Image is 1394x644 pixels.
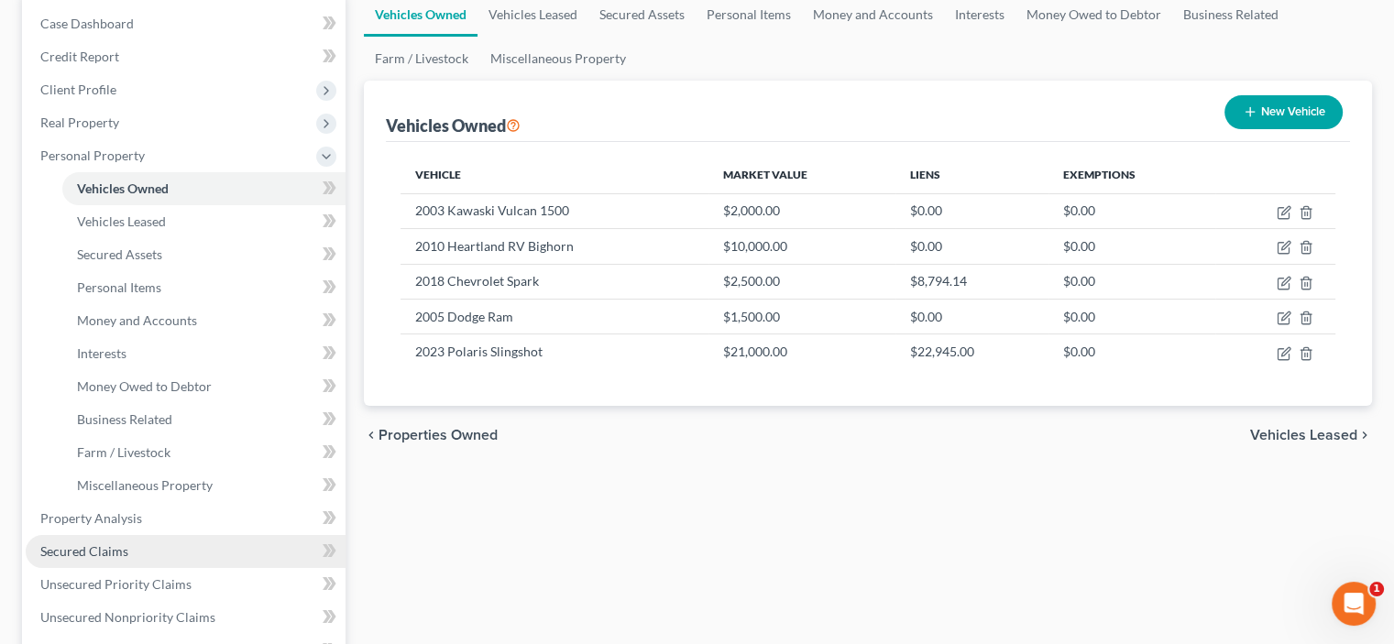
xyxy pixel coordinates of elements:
td: $0.00 [1048,334,1215,369]
span: Money Owed to Debtor [77,378,212,394]
td: $22,945.00 [895,334,1048,369]
a: Unsecured Priority Claims [26,568,346,601]
a: Credit Report [26,40,346,73]
span: Secured Assets [77,246,162,262]
td: 2010 Heartland RV Bighorn [401,229,708,264]
a: Vehicles Leased [62,205,346,238]
td: $0.00 [895,299,1048,333]
span: Properties Owned [379,428,498,442]
a: Interests [62,337,346,370]
i: chevron_right [1357,428,1372,442]
th: Vehicle [401,157,708,193]
a: Personal Items [62,271,346,304]
td: $0.00 [1048,299,1215,333]
td: $0.00 [1048,229,1215,264]
td: $0.00 [1048,193,1215,228]
a: Case Dashboard [26,7,346,40]
td: 2018 Chevrolet Spark [401,264,708,299]
a: Money Owed to Debtor [62,370,346,403]
a: Unsecured Nonpriority Claims [26,601,346,634]
span: Interests [77,345,126,361]
a: Business Related [62,403,346,436]
span: Vehicles Leased [1250,428,1357,442]
td: $0.00 [895,193,1048,228]
span: Credit Report [40,49,119,64]
span: Business Related [77,411,172,427]
td: $2,500.00 [708,264,895,299]
th: Liens [895,157,1048,193]
span: Secured Claims [40,543,128,559]
span: Property Analysis [40,510,142,526]
a: Vehicles Owned [62,172,346,205]
span: Personal Items [77,279,161,295]
button: chevron_left Properties Owned [364,428,498,442]
a: Money and Accounts [62,304,346,337]
td: $1,500.00 [708,299,895,333]
td: 2003 Kawaski Vulcan 1500 [401,193,708,228]
td: $2,000.00 [708,193,895,228]
span: Vehicles Leased [77,213,166,229]
th: Market Value [708,157,895,193]
td: $8,794.14 [895,264,1048,299]
a: Secured Claims [26,535,346,568]
span: 1 [1369,582,1384,596]
span: Client Profile [40,82,116,97]
button: Vehicles Leased chevron_right [1250,428,1372,442]
a: Miscellaneous Property [62,469,346,502]
a: Secured Assets [62,238,346,271]
button: New Vehicle [1224,95,1343,129]
td: 2005 Dodge Ram [401,299,708,333]
span: Miscellaneous Property [77,477,213,493]
span: Personal Property [40,147,145,163]
iframe: Intercom live chat [1332,582,1376,626]
span: Case Dashboard [40,16,134,31]
a: Farm / Livestock [62,436,346,469]
span: Money and Accounts [77,312,197,328]
span: Unsecured Nonpriority Claims [40,609,215,625]
div: Vehicles Owned [386,115,521,136]
span: Real Property [40,115,119,130]
i: chevron_left [364,428,379,442]
span: Farm / Livestock [77,444,170,460]
td: $0.00 [895,229,1048,264]
td: $21,000.00 [708,334,895,369]
th: Exemptions [1048,157,1215,193]
a: Property Analysis [26,502,346,535]
td: $0.00 [1048,264,1215,299]
span: Vehicles Owned [77,180,169,196]
a: Miscellaneous Property [479,37,637,81]
td: 2023 Polaris Slingshot [401,334,708,369]
td: $10,000.00 [708,229,895,264]
span: Unsecured Priority Claims [40,576,192,592]
a: Farm / Livestock [364,37,479,81]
